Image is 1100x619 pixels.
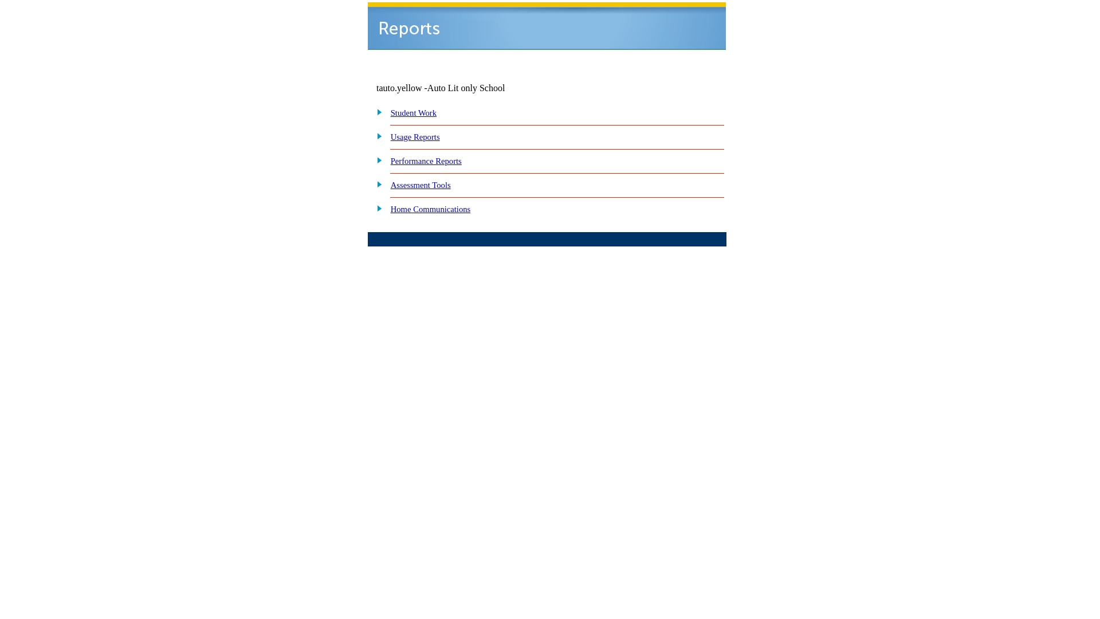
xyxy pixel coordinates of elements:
[368,2,726,50] img: header
[371,107,383,117] img: plus.gif
[371,131,383,141] img: plus.gif
[371,155,383,165] img: plus.gif
[427,83,505,93] nobr: Auto Lit only School
[371,179,383,189] img: plus.gif
[391,156,462,166] a: Performance Reports
[371,203,383,213] img: plus.gif
[391,181,451,190] a: Assessment Tools
[391,108,437,117] a: Student Work
[391,205,471,214] a: Home Communications
[391,132,440,142] a: Usage Reports
[376,83,587,93] td: tauto.yellow -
